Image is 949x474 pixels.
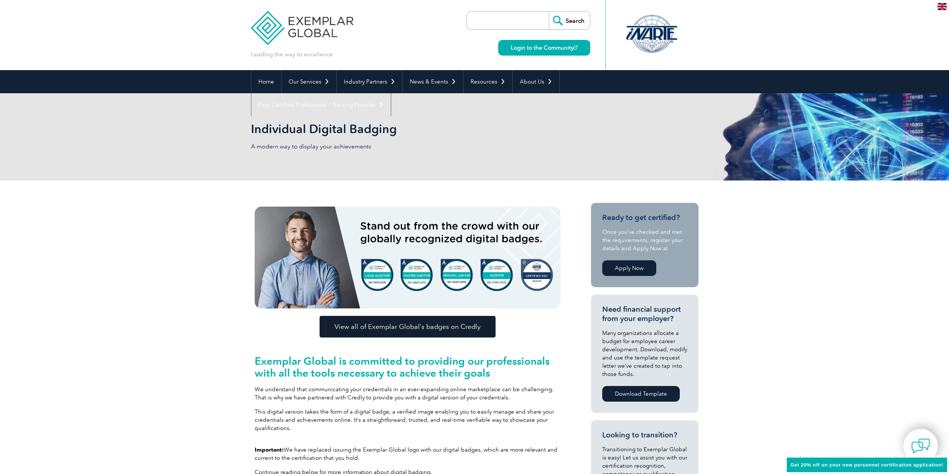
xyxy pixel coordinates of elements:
h3: Looking to transition? [602,430,687,440]
p: Many organizations allocate a budget for employee career development. Download, modify and use th... [602,329,687,378]
p: A modern way to display your achievements [251,142,475,151]
img: badges [255,207,560,308]
img: open_square.png [574,45,578,50]
a: Apply Now [602,260,656,276]
a: View all of Exemplar Global’s badges on Credly [320,316,496,338]
p: We understand that communicating your credentials in an ever-expanding online marketplace can be ... [255,385,560,402]
h2: Exemplar Global is committed to providing our professionals with all the tools necessary to achie... [255,355,560,379]
a: Industry Partners [337,70,402,93]
p: We have replaced issuing the Exemplar Global logo with our digital badges, which are more relevan... [255,446,560,462]
h3: Ready to get certified? [602,213,687,222]
a: Login to the Community [498,40,590,56]
a: Home [251,70,281,93]
p: Once you’ve checked and met the requirements, register your details and Apply Now at [602,228,687,252]
a: Resources [463,70,512,93]
span: Get 20% off on your new personnel certification application! [791,462,943,468]
a: Find Certified Professional / Training Provider [251,93,391,116]
a: Download Template [602,386,680,402]
a: About Us [513,70,559,93]
a: News & Events [403,70,463,93]
p: Leading the way to excellence [251,50,333,59]
a: Our Services [282,70,336,93]
h3: Need financial support from your employer? [602,305,687,323]
span: View all of Exemplar Global’s badges on Credly [334,323,481,330]
p: This digital version takes the form of a digital badge, a verified image enabling you to easily m... [255,408,560,432]
img: en [937,3,947,10]
input: Search [549,12,590,29]
strong: Important: [255,446,284,453]
h2: Individual Digital Badging [251,123,564,135]
img: contact-chat.png [911,437,930,455]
